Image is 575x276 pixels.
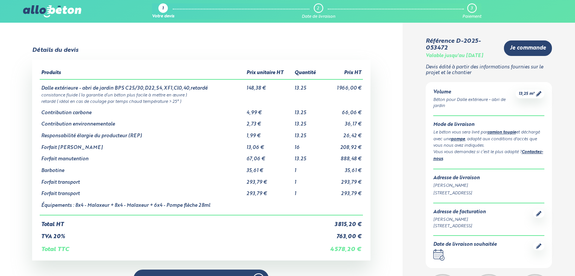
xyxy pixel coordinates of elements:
[322,240,363,253] td: 4 578,20 €
[433,217,486,223] div: [PERSON_NAME]
[40,79,245,91] td: Dalle extérieure - abri de jardin BPS C25/30,D22,S4,XF1,Cl0,40,retardé
[162,6,164,11] div: 1
[40,215,322,228] td: Total HT
[322,228,363,240] td: 763,00 €
[487,130,516,135] a: camion toupie
[293,79,322,91] td: 13.25
[302,14,335,19] div: Date de livraison
[40,197,245,215] td: Équipements : 8x4 - Malaxeur + 8x4 - Malaxeur + 6x4 - Pompe flèche 28ml
[433,190,545,197] div: [STREET_ADDRESS]
[245,67,293,79] th: Prix unitaire HT
[462,14,481,19] div: Paiement
[433,97,516,110] div: Béton pour Dalle extérieure - abri de jardin
[302,3,335,19] a: 2 Date de livraison
[462,3,481,19] a: 3 Paiement
[433,175,545,181] div: Adresse de livraison
[152,3,174,19] a: 1 Votre devis
[293,185,322,197] td: 1
[32,47,78,54] div: Détails du devis
[317,6,319,11] div: 2
[510,45,546,51] span: Je commande
[322,174,363,186] td: 293,79 €
[40,162,245,174] td: Barbotine
[433,183,545,189] div: [PERSON_NAME]
[40,174,245,186] td: Forfait transport
[322,116,363,127] td: 36,17 €
[40,127,245,139] td: Responsabilité élargie du producteur (REP)
[293,150,322,162] td: 13.25
[293,162,322,174] td: 1
[245,174,293,186] td: 293,79 €
[451,137,465,141] a: pompe
[508,247,567,268] iframe: Help widget launcher
[322,79,363,91] td: 1 966,00 €
[433,90,516,95] div: Volume
[433,242,497,248] div: Date de livraison souhaitée
[40,91,363,98] td: consistance fluide ( la garantie d’un béton plus facile à mettre en œuvre )
[322,150,363,162] td: 888,48 €
[245,127,293,139] td: 1,99 €
[40,240,322,253] td: Total TTC
[433,129,545,149] div: Le béton vous sera livré par et déchargé avec une , adapté aux conditions d'accès que vous nous a...
[293,127,322,139] td: 13.25
[245,185,293,197] td: 293,79 €
[245,104,293,116] td: 4,99 €
[293,174,322,186] td: 1
[322,215,363,228] td: 3 815,20 €
[245,150,293,162] td: 67,06 €
[433,209,486,215] div: Adresse de facturation
[426,65,552,76] p: Devis édité à partir des informations fournies sur le projet et le chantier
[40,139,245,151] td: Forfait [PERSON_NAME]
[426,38,498,52] div: Référence D-2025-053472
[433,122,545,128] div: Mode de livraison
[245,162,293,174] td: 35,61 €
[322,67,363,79] th: Prix HT
[322,127,363,139] td: 26,42 €
[322,104,363,116] td: 66,06 €
[433,149,545,163] div: Vous vous demandez si c’est le plus adapté ? .
[245,139,293,151] td: 13,06 €
[40,150,245,162] td: Forfait manutention
[322,185,363,197] td: 293,79 €
[40,116,245,127] td: Contribution environnementale
[245,116,293,127] td: 2,73 €
[152,14,174,19] div: Votre devis
[322,139,363,151] td: 208,92 €
[293,104,322,116] td: 13.25
[433,223,486,229] div: [STREET_ADDRESS]
[471,6,473,11] div: 3
[293,139,322,151] td: 16
[245,79,293,91] td: 148,38 €
[426,53,483,59] div: Valable jusqu'au [DATE]
[40,185,245,197] td: Forfait transport
[23,5,81,17] img: allobéton
[293,67,322,79] th: Quantité
[40,98,363,104] td: retardé ( idéal en cas de coulage par temps chaud température > 25° )
[322,162,363,174] td: 35,61 €
[504,40,552,56] a: Je commande
[40,67,245,79] th: Produits
[40,228,322,240] td: TVA 20%
[40,104,245,116] td: Contribution carbone
[293,116,322,127] td: 13.25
